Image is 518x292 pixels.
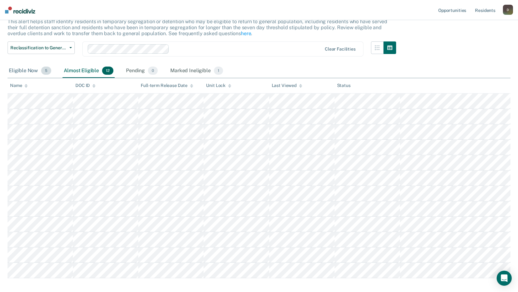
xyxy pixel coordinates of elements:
[272,83,302,88] div: Last Viewed
[125,64,159,78] div: Pending0
[497,271,512,286] div: Open Intercom Messenger
[8,41,75,54] button: Reclassification to General Population
[169,64,224,78] div: Marked Ineligible1
[214,67,223,75] span: 1
[10,45,67,51] span: Reclassification to General Population
[141,83,193,88] div: Full-term Release Date
[206,83,231,88] div: Unit Lock
[75,83,95,88] div: DOC ID
[337,83,351,88] div: Status
[10,83,28,88] div: Name
[241,30,251,36] a: here
[102,67,113,75] span: 12
[5,7,35,14] img: Recidiviz
[503,5,513,15] button: D
[63,64,115,78] div: Almost Eligible12
[148,67,158,75] span: 0
[325,46,356,52] div: Clear facilities
[8,64,52,78] div: Eligible Now5
[41,67,51,75] span: 5
[8,19,387,36] p: This alert helps staff identify residents in temporary segregation or detention who may be eligib...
